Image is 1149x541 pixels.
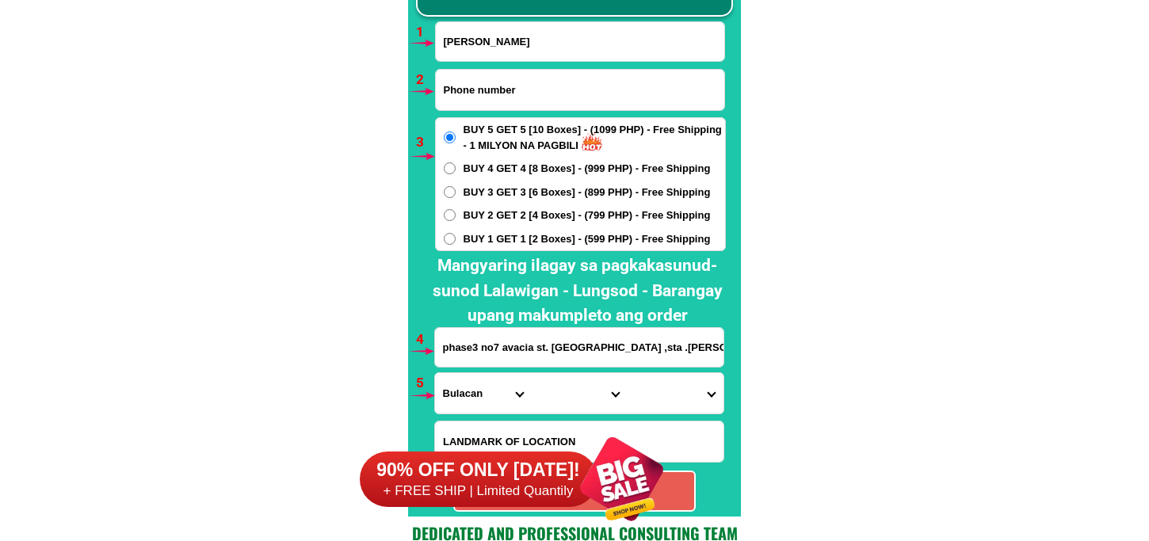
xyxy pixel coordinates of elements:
[627,373,723,413] select: Select commune
[435,328,723,367] input: Input address
[422,253,734,329] h2: Mangyaring ilagay sa pagkakasunud-sunod Lalawigan - Lungsod - Barangay upang makumpleto ang order
[444,162,456,174] input: BUY 4 GET 4 [8 Boxes] - (999 PHP) - Free Shipping
[436,22,724,61] input: Input full_name
[360,482,597,500] h6: + FREE SHIP | Limited Quantily
[436,70,724,110] input: Input phone_number
[464,122,725,153] span: BUY 5 GET 5 [10 Boxes] - (1099 PHP) - Free Shipping - 1 MILYON NA PAGBILI
[444,186,456,198] input: BUY 3 GET 3 [6 Boxes] - (899 PHP) - Free Shipping
[444,131,456,143] input: BUY 5 GET 5 [10 Boxes] - (1099 PHP) - Free Shipping - 1 MILYON NA PAGBILI
[464,231,711,247] span: BUY 1 GET 1 [2 Boxes] - (599 PHP) - Free Shipping
[416,22,434,43] h6: 1
[464,185,711,200] span: BUY 3 GET 3 [6 Boxes] - (899 PHP) - Free Shipping
[360,459,597,482] h6: 90% OFF ONLY [DATE]!
[531,373,627,413] select: Select district
[416,70,434,90] h6: 2
[416,132,434,153] h6: 3
[435,373,531,413] select: Select province
[464,208,711,223] span: BUY 2 GET 2 [4 Boxes] - (799 PHP) - Free Shipping
[444,233,456,245] input: BUY 1 GET 1 [2 Boxes] - (599 PHP) - Free Shipping
[416,330,434,350] h6: 4
[416,373,434,394] h6: 5
[444,209,456,221] input: BUY 2 GET 2 [4 Boxes] - (799 PHP) - Free Shipping
[464,161,711,177] span: BUY 4 GET 4 [8 Boxes] - (999 PHP) - Free Shipping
